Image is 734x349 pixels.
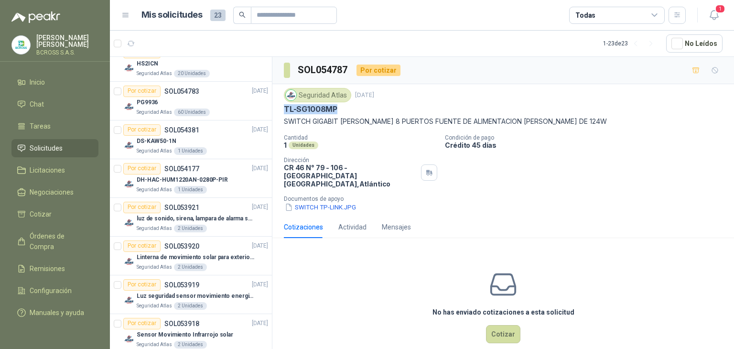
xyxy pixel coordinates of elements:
div: Por cotizar [123,279,161,291]
span: search [239,11,246,18]
span: Inicio [30,77,45,87]
div: Mensajes [382,222,411,232]
h3: No has enviado cotizaciones a esta solicitud [432,307,574,317]
p: SOL053918 [164,320,199,327]
div: Por cotizar [123,318,161,329]
a: Chat [11,95,98,113]
p: [DATE] [252,164,268,173]
span: Chat [30,99,44,109]
p: 1 [284,141,287,149]
p: [DATE] [252,319,268,328]
div: 1 Unidades [174,186,207,194]
p: SOL054783 [164,88,199,95]
a: Solicitudes [11,139,98,157]
p: BCROSS S.A.S. [36,50,98,55]
div: Por cotizar [123,240,161,252]
p: SOL054381 [164,127,199,133]
a: Por cotizarSOL053921[DATE] Company Logoluz de sonido, sirena, lampara de alarma solarSeguridad At... [110,198,272,237]
span: 23 [210,10,226,21]
img: Logo peakr [11,11,60,23]
a: Por cotizarSOL054177[DATE] Company LogoDH-HAC-HUM1220AN-0280P-PIRSeguridad Atlas1 Unidades [110,159,272,198]
div: Seguridad Atlas [284,88,351,102]
div: 2 Unidades [174,302,207,310]
span: Remisiones [30,263,65,274]
button: SWITCH TP-LINK.JPG [284,202,357,212]
a: Inicio [11,73,98,91]
a: Manuales y ayuda [11,304,98,322]
span: 1 [715,4,725,13]
img: Company Logo [123,217,135,229]
h3: SOL054787 [298,63,349,77]
a: Remisiones [11,260,98,278]
a: Por cotizarSOL053920[DATE] Company LogoLinterna de movimiento solar para exteriores con 77 ledsSe... [110,237,272,275]
p: HS2ICN [137,59,158,68]
p: SOL053919 [164,282,199,288]
p: DS-KAW50-1N [137,137,176,146]
p: [DATE] [252,87,268,96]
button: Cotizar [486,325,520,343]
p: TL-SG1008MP [284,104,337,114]
div: Todas [575,10,595,21]
span: Tareas [30,121,51,131]
p: [DATE] [252,241,268,251]
span: Órdenes de Compra [30,231,89,252]
div: Por cotizar [356,65,400,76]
p: Seguridad Atlas [137,186,172,194]
p: Crédito 45 días [445,141,730,149]
img: Company Logo [123,256,135,267]
p: PG9936 [137,98,158,107]
div: Por cotizar [123,86,161,97]
p: CR 46 N° 79 - 106 - [GEOGRAPHIC_DATA] [GEOGRAPHIC_DATA] , Atlántico [284,164,417,188]
a: Configuración [11,282,98,300]
p: Seguridad Atlas [137,302,172,310]
div: 1 Unidades [174,147,207,155]
img: Company Logo [123,62,135,74]
p: SOL053921 [164,204,199,211]
div: Unidades [289,142,318,149]
p: [DATE] [252,203,268,212]
a: Negociaciones [11,183,98,201]
p: DH-HAC-HUM1220AN-0280P-PIR [137,175,228,185]
a: Por cotizarSOL053919[DATE] Company LogoLuz seguridad sensor movimiento energia solarSeguridad Atl... [110,275,272,314]
a: Cotizar [11,205,98,223]
div: Por cotizar [123,124,161,136]
p: Luz seguridad sensor movimiento energia solar [137,292,256,301]
div: 20 Unidades [174,70,210,77]
span: Cotizar [30,209,52,219]
a: Licitaciones [11,161,98,179]
p: [PERSON_NAME] [PERSON_NAME] [36,34,98,48]
div: Actividad [338,222,367,232]
p: [DATE] [252,125,268,134]
p: Documentos de apoyo [284,196,730,202]
span: Manuales y ayuda [30,307,84,318]
p: SOL054177 [164,165,199,172]
p: Linterna de movimiento solar para exteriores con 77 leds [137,253,256,262]
a: Tareas [11,117,98,135]
p: Seguridad Atlas [137,70,172,77]
p: Seguridad Atlas [137,109,172,116]
p: Seguridad Atlas [137,225,172,232]
div: 1 - 23 de 23 [603,36,658,51]
p: Seguridad Atlas [137,147,172,155]
div: 2 Unidades [174,263,207,271]
p: Sensor Movimiento Infrarrojo solar [137,330,233,339]
a: Por cotizarSOL054784[DATE] Company LogoHS2ICNSeguridad Atlas20 Unidades [110,43,272,82]
span: Solicitudes [30,143,63,153]
span: Negociaciones [30,187,74,197]
p: Cantidad [284,134,437,141]
p: SOL053920 [164,243,199,250]
button: No Leídos [666,34,723,53]
p: Seguridad Atlas [137,263,172,271]
p: Seguridad Atlas [137,341,172,349]
p: [DATE] [252,280,268,289]
img: Company Logo [123,178,135,190]
p: SWITCH GIGABIT [PERSON_NAME] 8 PUERTOS FUENTE DE ALIMENTACION [PERSON_NAME] DE 124W [284,116,723,127]
p: [DATE] [355,91,374,100]
span: Licitaciones [30,165,65,175]
p: Dirección [284,157,417,164]
a: Órdenes de Compra [11,227,98,256]
img: Company Logo [286,90,296,100]
p: Condición de pago [445,134,730,141]
button: 1 [705,7,723,24]
h1: Mis solicitudes [141,8,203,22]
